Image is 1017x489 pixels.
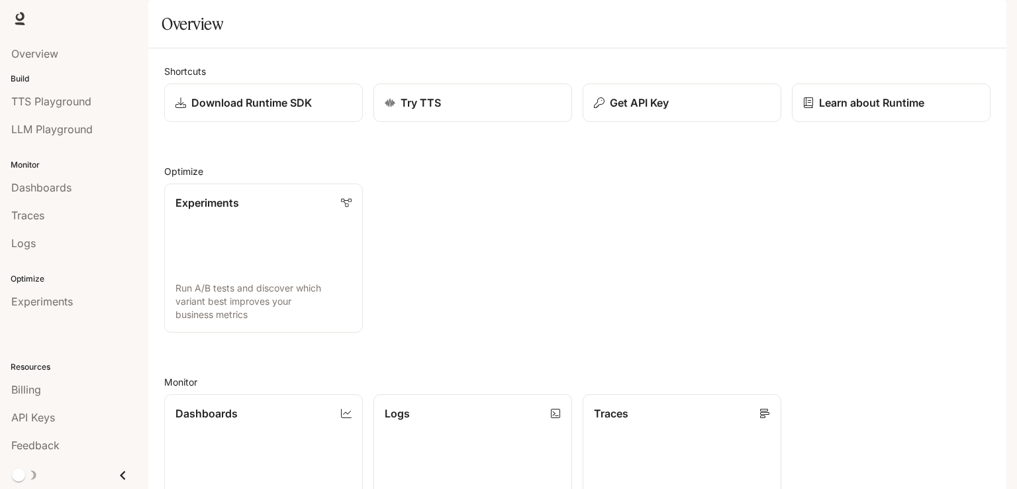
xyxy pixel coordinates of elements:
p: Download Runtime SDK [191,95,312,111]
a: ExperimentsRun A/B tests and discover which variant best improves your business metrics [164,184,363,333]
p: Traces [594,406,628,421]
a: Try TTS [373,83,572,122]
h2: Monitor [164,375,991,389]
p: Logs [385,406,410,421]
a: Learn about Runtime [792,83,991,122]
a: Download Runtime SDK [164,83,363,122]
h1: Overview [162,11,223,37]
p: Learn about Runtime [819,95,924,111]
p: Run A/B tests and discover which variant best improves your business metrics [175,282,352,321]
p: Experiments [175,195,239,211]
p: Try TTS [401,95,441,111]
button: Get API Key [583,83,781,122]
h2: Optimize [164,164,991,178]
p: Get API Key [610,95,669,111]
h2: Shortcuts [164,64,991,78]
p: Dashboards [175,406,238,421]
